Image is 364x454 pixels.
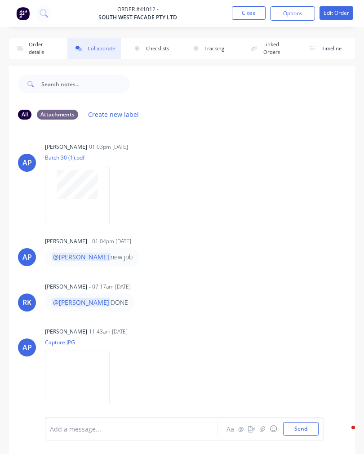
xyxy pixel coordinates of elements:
[270,6,315,21] button: Options
[89,283,131,291] div: - 07:17am [DATE]
[243,38,296,59] button: Linked Orders
[67,38,120,59] button: Collaborate
[16,7,30,20] img: Factory
[45,154,119,161] p: Batch 30 (1).pdf
[98,5,177,13] span: Order #41012 -
[268,423,279,434] button: ☺
[225,423,235,434] button: Aa
[52,298,111,307] span: @[PERSON_NAME]
[98,13,177,22] span: South West Facade Pty Ltd
[302,38,355,59] button: Timeline
[45,143,87,151] div: [PERSON_NAME]
[41,75,130,93] input: Search notes...
[84,108,144,120] button: Create new label
[22,157,32,168] div: AP
[283,422,319,436] button: Send
[52,298,128,307] p: DONE
[126,38,179,59] button: Checklists
[52,253,133,262] p: new job
[45,338,119,346] p: Capture.JPG
[18,110,31,120] div: All
[22,342,32,353] div: AP
[235,423,246,434] button: @
[45,283,87,291] div: [PERSON_NAME]
[52,253,111,261] span: @[PERSON_NAME]
[89,143,128,151] div: 01:03pm [DATE]
[45,328,87,336] div: [PERSON_NAME]
[22,252,32,263] div: AP
[9,38,62,59] button: Order details
[45,237,87,245] div: [PERSON_NAME]
[37,110,78,120] div: Attachments
[89,328,128,336] div: 11:43am [DATE]
[333,423,355,445] iframe: Intercom live chat
[185,38,238,59] button: Tracking
[320,6,353,20] button: Edit Order
[89,237,131,245] div: - 01:04pm [DATE]
[22,297,31,308] div: RK
[232,6,266,20] button: Close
